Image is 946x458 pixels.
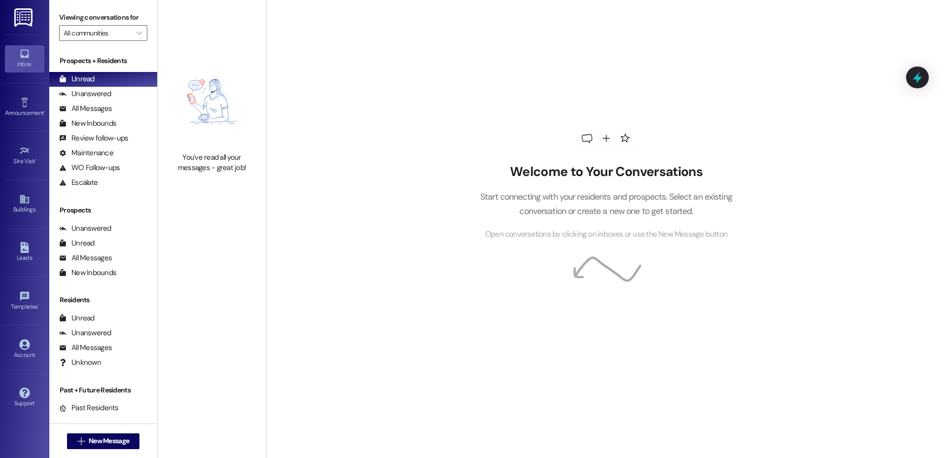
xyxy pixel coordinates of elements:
div: Prospects [49,205,157,215]
div: Escalate [59,177,98,188]
div: Unanswered [59,223,111,234]
div: Residents [49,295,157,305]
img: ResiDesk Logo [14,8,34,27]
div: Unanswered [59,328,111,338]
div: WO Follow-ups [59,163,120,173]
span: Open conversations by clicking on inboxes or use the New Message button [485,228,727,241]
a: Inbox [5,45,44,72]
div: New Inbounds [59,268,116,278]
div: All Messages [59,104,112,114]
a: Leads [5,239,44,266]
div: Unknown [59,357,101,368]
div: Unread [59,238,95,248]
div: Prospects + Residents [49,56,157,66]
div: You've read all your messages - great job! [169,152,255,174]
button: New Message [67,433,140,449]
label: Viewing conversations for [59,10,147,25]
span: • [35,156,37,163]
img: empty-state [169,56,255,147]
i:  [136,29,142,37]
div: Unread [59,74,95,84]
input: All communities [64,25,132,41]
div: Review follow-ups [59,133,128,143]
span: • [38,302,39,309]
div: All Messages [59,253,112,263]
a: Support [5,385,44,411]
div: Unread [59,313,95,323]
div: All Messages [59,343,112,353]
p: Start connecting with your residents and prospects. Select an existing conversation or create a n... [465,190,747,218]
a: Buildings [5,191,44,217]
a: Site Visit • [5,142,44,169]
i:  [77,437,85,445]
div: New Inbounds [59,118,116,129]
span: New Message [89,436,129,446]
div: Past Residents [59,403,119,413]
a: Templates • [5,288,44,315]
div: Past + Future Residents [49,385,157,395]
div: Maintenance [59,148,113,158]
a: Account [5,336,44,363]
div: Unanswered [59,89,111,99]
span: • [44,108,45,115]
h2: Welcome to Your Conversations [465,164,747,180]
